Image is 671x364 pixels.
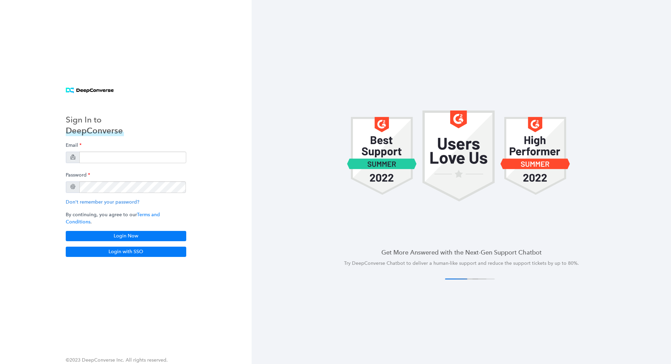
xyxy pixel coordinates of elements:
[456,278,478,279] button: 2
[66,212,160,225] a: Terms and Conditions
[268,248,655,257] h4: Get More Answered with the Next-Gen Support Chatbot
[66,88,114,93] img: horizontal logo
[66,247,186,257] button: Login with SSO
[344,260,579,266] span: Try DeepConverse Chatbot to deliver a human-like support and reduce the support tickets by up to ...
[66,114,124,125] h3: Sign In to
[445,278,467,279] button: 1
[66,357,168,363] span: ©2023 DeepConverse Inc. All rights reserved.
[347,110,417,201] img: carousel 1
[500,110,570,201] img: carousel 1
[422,110,495,201] img: carousel 1
[464,278,486,279] button: 3
[66,169,90,181] label: Password
[66,139,81,152] label: Email
[66,125,124,136] h3: DeepConverse
[66,199,139,205] a: Don't remember your password?
[66,211,186,225] p: By continuing, you agree to our .
[66,231,186,241] button: Login Now
[472,278,495,279] button: 4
